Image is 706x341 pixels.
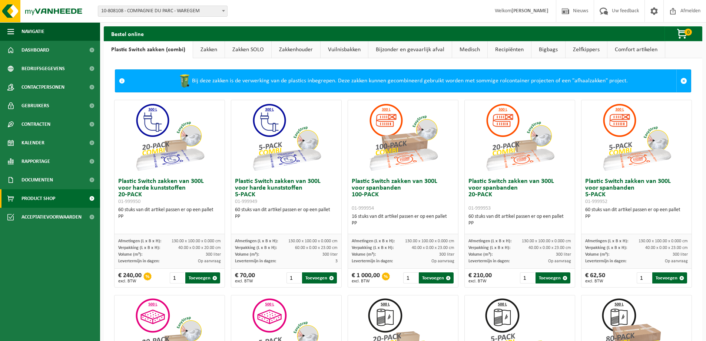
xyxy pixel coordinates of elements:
span: excl. BTW [118,279,142,283]
span: Afmetingen (L x B x H): [468,239,511,243]
span: Kalender [21,134,44,152]
span: 40.00 x 0.00 x 23.00 cm [412,246,454,250]
span: 300 liter [673,252,688,257]
strong: [PERSON_NAME] [511,8,548,14]
img: 01-999952 [600,100,674,174]
span: 60.00 x 0.00 x 23.00 cm [295,246,338,250]
span: 01-999953 [468,206,491,211]
button: Toevoegen [185,272,220,283]
div: PP [352,220,454,227]
span: Levertermijn in dagen: [235,259,276,263]
span: Afmetingen (L x B x H): [585,239,628,243]
div: PP [235,213,338,220]
div: 60 stuks van dit artikel passen er op een pallet [235,207,338,220]
span: 130.00 x 100.00 x 0.000 cm [288,239,338,243]
button: Toevoegen [419,272,454,283]
a: Bijzonder en gevaarlijk afval [368,41,452,58]
h3: Plastic Switch zakken van 300L voor spanbanden 20-PACK [468,178,571,212]
img: 01-999949 [249,100,324,174]
span: 40.00 x 0.00 x 20.00 cm [178,246,221,250]
div: € 240,00 [118,272,142,283]
div: 60 stuks van dit artikel passen er op een pallet [585,207,688,220]
span: Levertermijn in dagen: [352,259,393,263]
h3: Plastic Switch zakken van 300L voor spanbanden 5-PACK [585,178,688,205]
input: 1 [520,272,535,283]
span: Verpakking (L x B x H): [468,246,510,250]
a: Comfort artikelen [607,41,665,58]
button: Toevoegen [536,272,570,283]
img: 01-999950 [133,100,207,174]
span: Verpakking (L x B x H): [235,246,277,250]
span: 0 [685,29,692,36]
a: Medisch [452,41,487,58]
span: Product Shop [21,189,55,208]
span: 300 liter [556,252,571,257]
span: 300 liter [322,252,338,257]
input: 1 [286,272,302,283]
a: Zakken SOLO [225,41,271,58]
div: € 1 000,00 [352,272,380,283]
span: Documenten [21,171,53,189]
span: 300 liter [206,252,221,257]
span: 3 [335,259,338,263]
a: Zelfkippers [566,41,607,58]
span: 130.00 x 100.00 x 0.000 cm [405,239,454,243]
h3: Plastic Switch zakken van 300L voor harde kunststoffen 20-PACK [118,178,221,205]
a: Plastic Switch zakken (combi) [104,41,193,58]
span: 300 liter [439,252,454,257]
a: Vuilnisbakken [321,41,368,58]
span: 01-999954 [352,206,374,211]
div: PP [585,213,688,220]
input: 1 [170,272,185,283]
span: 01-999950 [118,199,140,204]
span: 10-808108 - COMPAGNIE DU PARC - WAREGEM [98,6,227,16]
span: Volume (m³): [468,252,493,257]
h3: Plastic Switch zakken van 300L voor harde kunststoffen 5-PACK [235,178,338,205]
input: 1 [403,272,418,283]
span: 130.00 x 100.00 x 0.000 cm [172,239,221,243]
span: Levertermijn in dagen: [468,259,510,263]
span: Op aanvraag [431,259,454,263]
span: Volume (m³): [118,252,142,257]
span: Afmetingen (L x B x H): [235,239,278,243]
span: Levertermijn in dagen: [585,259,626,263]
div: 16 stuks van dit artikel passen er op een pallet [352,213,454,227]
span: Bedrijfsgegevens [21,59,65,78]
span: Volume (m³): [352,252,376,257]
div: PP [468,220,571,227]
a: Bigbags [531,41,565,58]
div: PP [118,213,221,220]
span: Verpakking (L x B x H): [118,246,160,250]
span: Verpakking (L x B x H): [352,246,394,250]
span: 01-999949 [235,199,257,204]
span: Rapportage [21,152,50,171]
span: Gebruikers [21,96,49,115]
h3: Plastic Switch zakken van 300L voor spanbanden 100-PACK [352,178,454,212]
span: excl. BTW [468,279,492,283]
button: 0 [664,26,702,41]
span: Dashboard [21,41,49,59]
span: Contactpersonen [21,78,64,96]
button: Toevoegen [652,272,687,283]
img: 01-999954 [366,100,440,174]
div: € 210,00 [468,272,492,283]
span: 40.00 x 0.00 x 23.00 cm [528,246,571,250]
span: Verpakking (L x B x H): [585,246,627,250]
div: € 70,00 [235,272,255,283]
span: Op aanvraag [665,259,688,263]
div: € 62,50 [585,272,605,283]
span: excl. BTW [352,279,380,283]
span: Afmetingen (L x B x H): [352,239,395,243]
span: Contracten [21,115,50,134]
span: Op aanvraag [198,259,221,263]
span: 130.00 x 100.00 x 0.000 cm [522,239,571,243]
h2: Bestel online [104,26,151,41]
span: Acceptatievoorwaarden [21,208,82,226]
input: 1 [637,272,652,283]
span: Navigatie [21,22,44,41]
span: Op aanvraag [548,259,571,263]
span: 10-808108 - COMPAGNIE DU PARC - WAREGEM [98,6,228,17]
div: 60 stuks van dit artikel passen er op een pallet [118,207,221,220]
span: Levertermijn in dagen: [118,259,159,263]
span: 01-999952 [585,199,607,204]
